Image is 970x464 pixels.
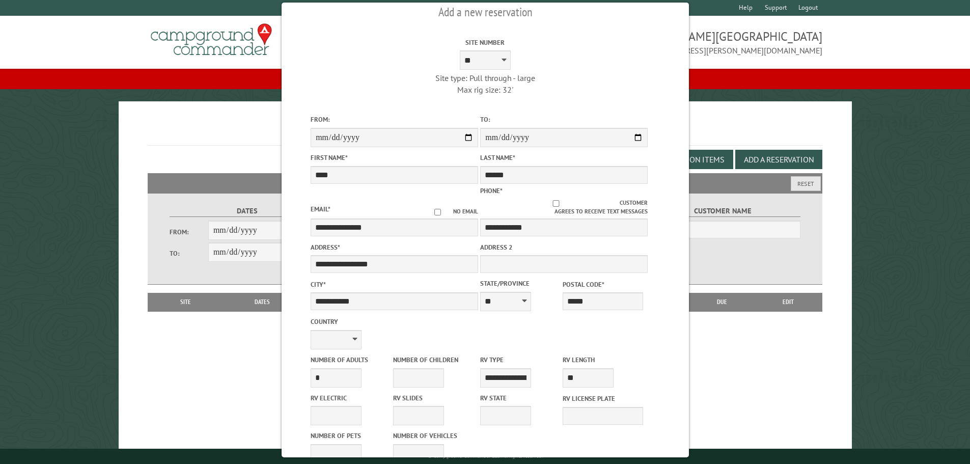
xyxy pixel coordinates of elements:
[393,431,474,441] label: Number of Vehicles
[563,394,643,403] label: RV License Plate
[480,279,561,288] label: State/Province
[311,431,391,441] label: Number of Pets
[148,173,823,193] h2: Filters
[401,72,569,84] div: Site type: Pull through - large
[754,293,823,311] th: Edit
[401,84,569,95] div: Max rig size: 32'
[311,115,478,124] label: From:
[480,393,561,403] label: RV State
[311,280,478,289] label: City
[311,3,660,22] h2: Add a new reservation
[422,207,478,216] label: No email
[563,280,643,289] label: Postal Code
[480,153,648,162] label: Last Name
[422,209,453,215] input: No email
[645,205,800,217] label: Customer Name
[492,200,620,207] input: Customer agrees to receive text messages
[311,317,478,326] label: Country
[646,150,733,169] button: Edit Add-on Items
[170,249,208,258] label: To:
[148,118,823,146] h1: Reservations
[311,153,478,162] label: First Name
[170,205,325,217] label: Dates
[791,176,821,191] button: Reset
[480,355,561,365] label: RV Type
[428,453,543,459] small: © Campground Commander LLC. All rights reserved.
[480,115,648,124] label: To:
[735,150,822,169] button: Add a Reservation
[219,293,306,311] th: Dates
[480,186,503,195] label: Phone
[401,38,569,47] label: Site Number
[311,205,330,213] label: Email
[170,227,208,237] label: From:
[311,355,391,365] label: Number of Adults
[480,242,648,252] label: Address 2
[393,355,474,365] label: Number of Children
[153,293,219,311] th: Site
[148,20,275,60] img: Campground Commander
[480,199,648,216] label: Customer agrees to receive text messages
[393,393,474,403] label: RV Slides
[311,242,478,252] label: Address
[311,393,391,403] label: RV Electric
[690,293,754,311] th: Due
[563,355,643,365] label: RV Length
